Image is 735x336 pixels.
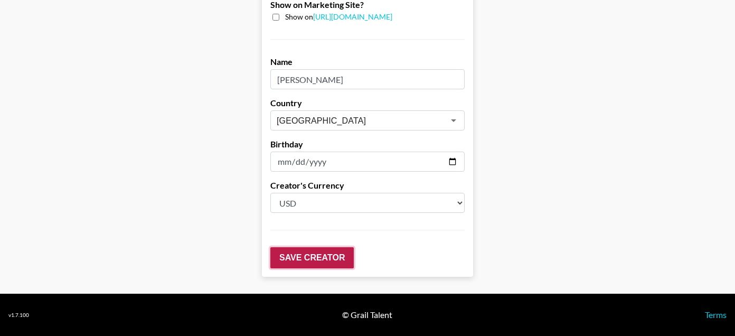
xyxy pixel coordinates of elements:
div: v 1.7.100 [8,312,29,319]
a: [URL][DOMAIN_NAME] [313,12,392,21]
div: © Grail Talent [342,310,392,320]
label: Name [270,57,465,67]
label: Birthday [270,139,465,150]
input: Save Creator [270,247,354,268]
label: Country [270,98,465,108]
label: Creator's Currency [270,180,465,191]
a: Terms [705,310,727,320]
button: Open [446,113,461,128]
span: Show on [285,12,392,22]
